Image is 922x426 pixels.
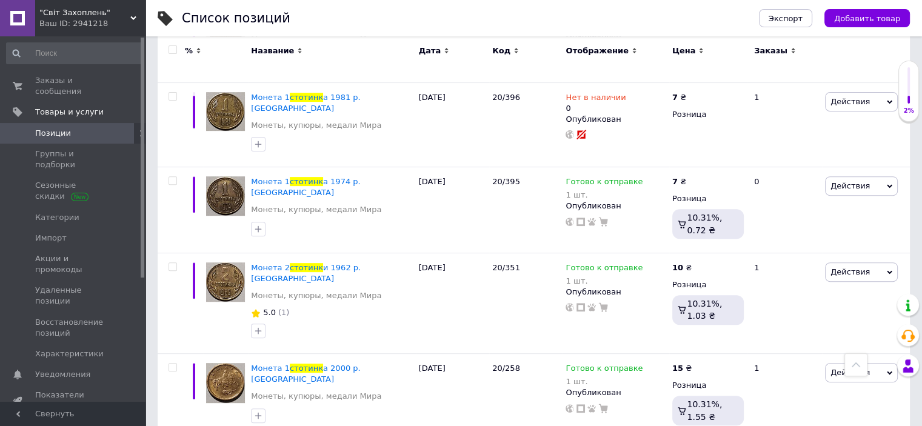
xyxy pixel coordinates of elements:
a: Монета 1стотинка 2000 р. [GEOGRAPHIC_DATA] [251,364,360,384]
span: Отображение [566,45,628,56]
span: 10.31%, 1.55 ₴ [687,399,722,421]
span: а 1981 р. [GEOGRAPHIC_DATA] [251,93,360,113]
span: Экспорт [769,14,803,23]
div: Опубликован [566,387,666,398]
div: Опубликован [566,287,666,298]
span: 20/396 [492,93,520,102]
span: Монета 1 [251,93,290,102]
b: 7 [672,93,678,102]
div: Список позиций [182,12,290,25]
span: Монета 1 [251,177,290,186]
span: стотинк [290,263,323,272]
b: 7 [672,177,678,186]
span: стотинк [290,93,323,102]
span: Заказы [754,45,787,56]
img: Монета 1 стотинка 1974 р. Болгарія [206,176,245,216]
img: Монета 1 стотинка 2000 р. Болгарія [206,363,245,403]
span: Действия [830,368,870,377]
span: Цена [672,45,696,56]
span: Действия [830,267,870,276]
button: Добавить товар [824,9,910,27]
span: % [185,45,193,56]
div: 1 [747,82,822,167]
a: Монета 1стотинка 1981 р. [GEOGRAPHIC_DATA] [251,93,360,113]
span: Товары и услуги [35,107,104,118]
a: Монеты, купюры, медали Мира [251,391,381,402]
div: [DATE] [416,253,489,353]
div: [DATE] [416,82,489,167]
b: 15 [672,364,683,373]
span: Дата [419,45,441,56]
span: стотинк [290,177,323,186]
span: Действия [830,181,870,190]
span: Заказы и сообщения [35,75,112,97]
span: Добавить товар [834,14,900,23]
span: Восстановление позиций [35,317,112,339]
a: Монеты, купюры, медали Мира [251,290,381,301]
div: Розница [672,380,744,391]
span: 20/395 [492,177,520,186]
span: Удаленные позиции [35,285,112,307]
a: Монета 2стотинки 1962 р. [GEOGRAPHIC_DATA] [251,263,361,283]
span: Сезонные скидки [35,180,112,202]
div: 2% [899,107,918,115]
span: Код [492,45,510,56]
input: Поиск [6,42,143,64]
span: 20/258 [492,364,520,373]
span: Нет в наличии [566,93,626,105]
div: 0 [566,92,626,114]
span: Импорт [35,233,67,244]
div: 1 шт. [566,276,643,285]
span: Акции и промокоды [35,253,112,275]
span: Монета 1 [251,364,290,373]
span: Позиции [35,128,71,139]
img: Монета 1 стотинка 1981 р. Болгарія [206,92,245,131]
a: Монета 1стотинка 1974 р. [GEOGRAPHIC_DATA] [251,177,360,197]
span: 10.31%, 1.03 ₴ [687,299,722,321]
button: Экспорт [759,9,812,27]
span: Действия [830,97,870,106]
div: Розница [672,279,744,290]
span: Монета 2 [251,263,290,272]
div: 0 [747,167,822,253]
a: Монеты, купюры, медали Мира [251,204,381,215]
span: "Світ Захоплень" [39,7,130,18]
div: Ваш ID: 2941218 [39,18,145,29]
div: ₴ [672,176,686,187]
span: стотинк [290,364,323,373]
span: Готово к отправке [566,177,643,190]
div: Розница [672,193,744,204]
div: ₴ [672,363,692,374]
span: Готово к отправке [566,364,643,376]
b: 10 [672,263,683,272]
a: Монеты, купюры, медали Мира [251,120,381,131]
span: 10.31%, 0.72 ₴ [687,213,722,235]
span: 20/351 [492,263,520,272]
div: [DATE] [416,167,489,253]
span: Уведомления [35,369,90,380]
div: ₴ [672,262,692,273]
div: Опубликован [566,114,666,125]
img: Монета 2 стотинки 1962 р. Болгарія [206,262,245,302]
span: Готово к отправке [566,263,643,276]
div: ₴ [672,92,686,103]
div: Опубликован [566,201,666,211]
div: 1 шт. [566,377,643,386]
div: 1 шт. [566,190,643,199]
span: Название [251,45,294,56]
div: 1 [747,253,822,353]
span: Категории [35,212,79,223]
div: Розница [672,109,744,120]
span: Характеристики [35,348,104,359]
span: 5.0 [263,308,276,317]
span: (1) [278,308,289,317]
span: Группы и подборки [35,148,112,170]
span: Показатели работы компании [35,390,112,411]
